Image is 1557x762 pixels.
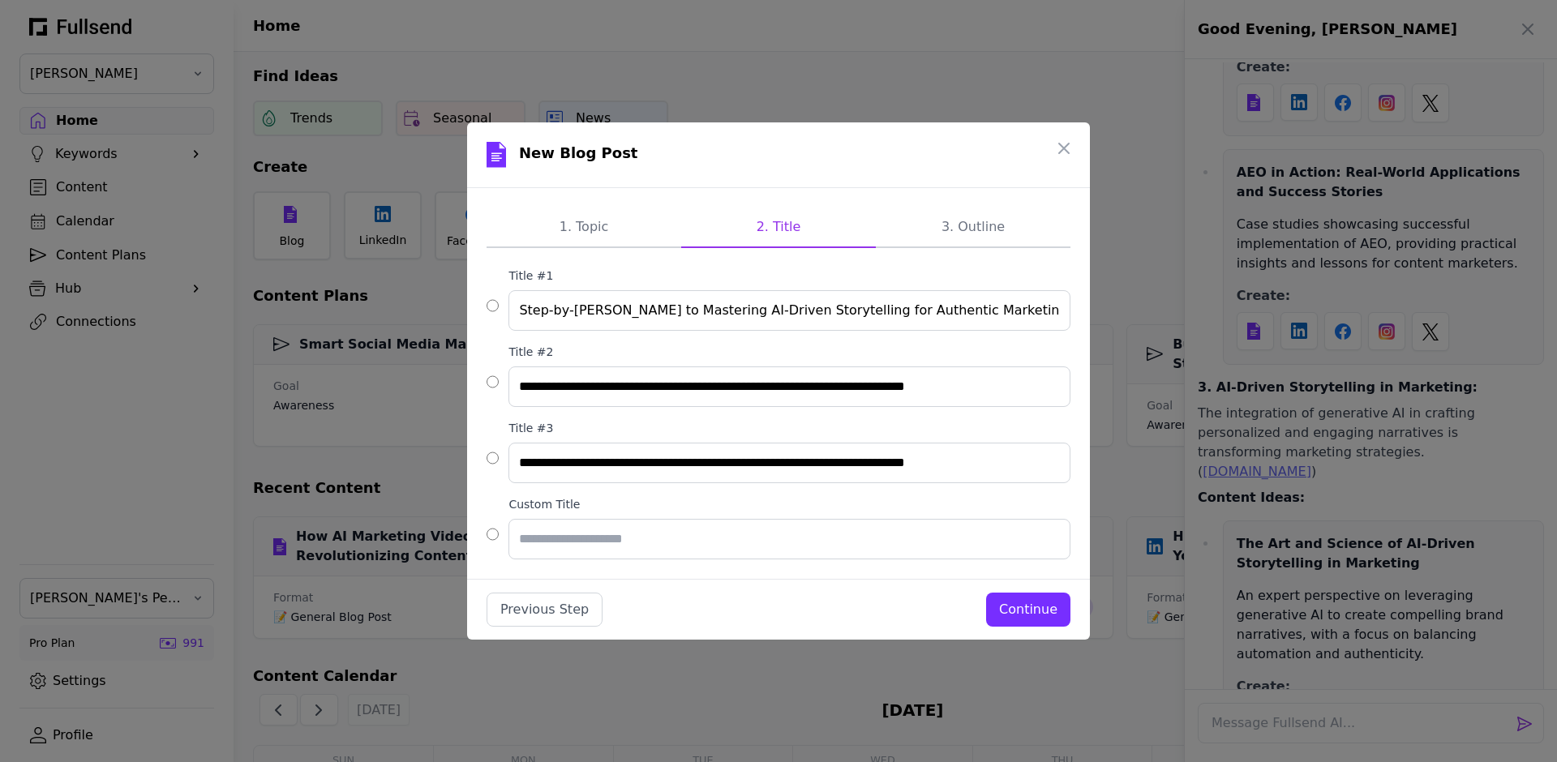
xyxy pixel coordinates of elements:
[508,268,553,284] div: Title #1
[986,593,1070,627] button: Continue
[500,600,589,619] div: Previous Step
[487,208,681,248] button: 1. Topic
[876,208,1070,248] button: 3. Outline
[508,290,1070,331] input: Write a title
[508,496,580,512] div: Custom Title
[508,420,553,436] div: Title #3
[487,593,603,627] button: Previous Step
[508,344,553,360] div: Title #2
[681,208,876,248] button: 2. Title
[519,142,637,168] h1: New Blog Post
[999,600,1057,619] div: Continue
